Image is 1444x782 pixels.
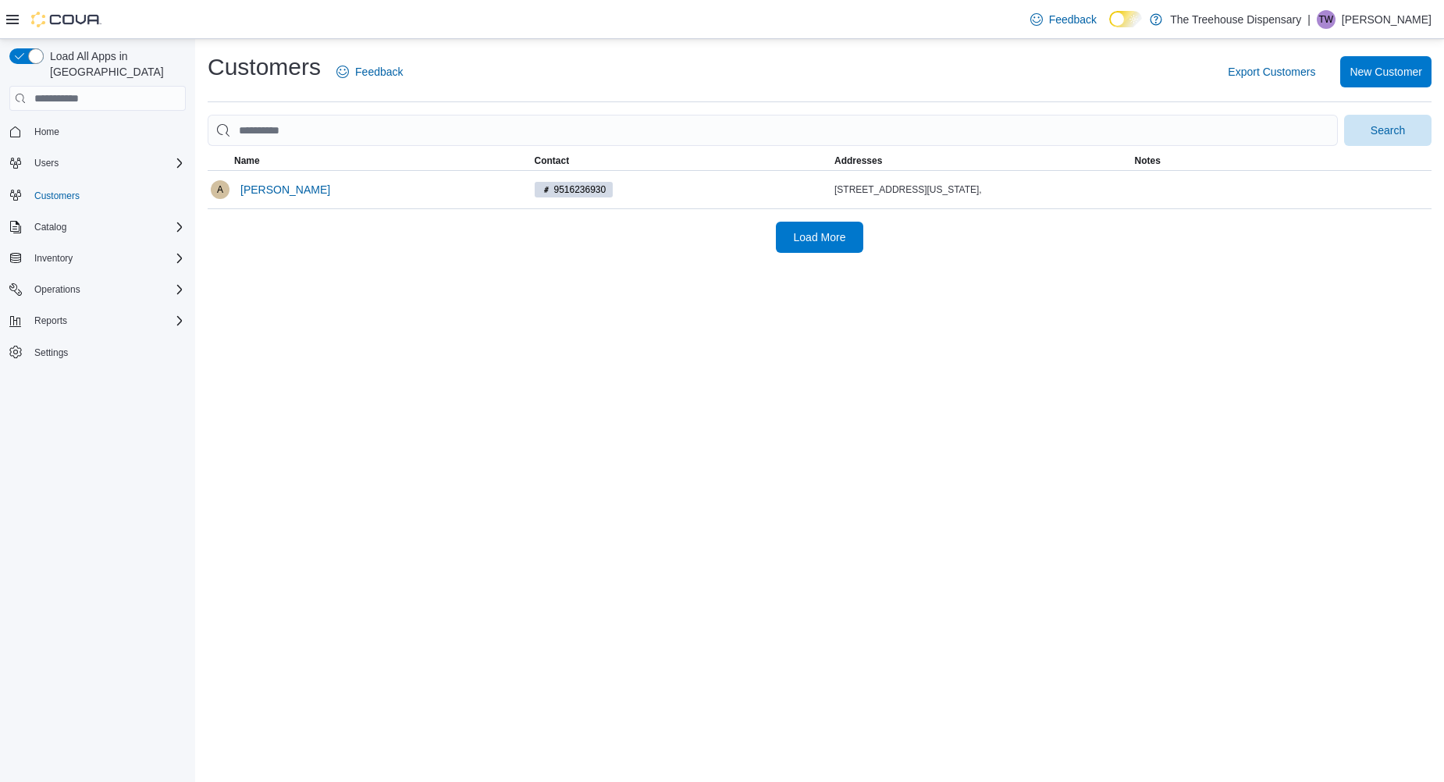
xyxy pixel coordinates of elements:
[28,249,79,268] button: Inventory
[34,252,73,265] span: Inventory
[355,64,403,80] span: Feedback
[1049,12,1097,27] span: Feedback
[1222,56,1321,87] button: Export Customers
[28,249,186,268] span: Inventory
[3,120,192,143] button: Home
[34,221,66,233] span: Catalog
[28,280,186,299] span: Operations
[34,190,80,202] span: Customers
[1371,123,1405,138] span: Search
[3,247,192,269] button: Inventory
[3,341,192,364] button: Settings
[28,218,186,236] span: Catalog
[31,12,101,27] img: Cova
[240,182,330,197] span: [PERSON_NAME]
[1024,4,1103,35] a: Feedback
[1109,27,1110,28] span: Dark Mode
[834,183,1129,196] div: [STREET_ADDRESS][US_STATE],
[1340,56,1432,87] button: New Customer
[1319,10,1334,29] span: TW
[211,180,229,199] div: Alexis
[1109,11,1142,27] input: Dark Mode
[330,56,409,87] a: Feedback
[34,347,68,359] span: Settings
[28,343,186,362] span: Settings
[535,182,614,197] span: 9516236930
[34,315,67,327] span: Reports
[28,311,73,330] button: Reports
[1135,155,1161,167] span: Notes
[834,155,882,167] span: Addresses
[28,154,65,172] button: Users
[554,183,606,197] span: 9516236930
[3,152,192,174] button: Users
[9,114,186,404] nav: Complex example
[34,283,80,296] span: Operations
[217,180,223,199] span: A
[3,310,192,332] button: Reports
[34,126,59,138] span: Home
[3,216,192,238] button: Catalog
[3,183,192,206] button: Customers
[1307,10,1311,29] p: |
[1350,64,1422,80] span: New Customer
[28,154,186,172] span: Users
[794,229,846,245] span: Load More
[1317,10,1336,29] div: Tina Wilkins
[28,280,87,299] button: Operations
[28,343,74,362] a: Settings
[1342,10,1432,29] p: [PERSON_NAME]
[234,155,260,167] span: Name
[28,123,66,141] a: Home
[3,279,192,300] button: Operations
[44,48,186,80] span: Load All Apps in [GEOGRAPHIC_DATA]
[234,174,336,205] button: [PERSON_NAME]
[208,52,321,83] h1: Customers
[1228,64,1315,80] span: Export Customers
[1170,10,1301,29] p: The Treehouse Dispensary
[28,185,186,204] span: Customers
[1344,115,1432,146] button: Search
[28,187,86,205] a: Customers
[776,222,863,253] button: Load More
[34,157,59,169] span: Users
[28,218,73,236] button: Catalog
[28,122,186,141] span: Home
[28,311,186,330] span: Reports
[535,155,570,167] span: Contact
